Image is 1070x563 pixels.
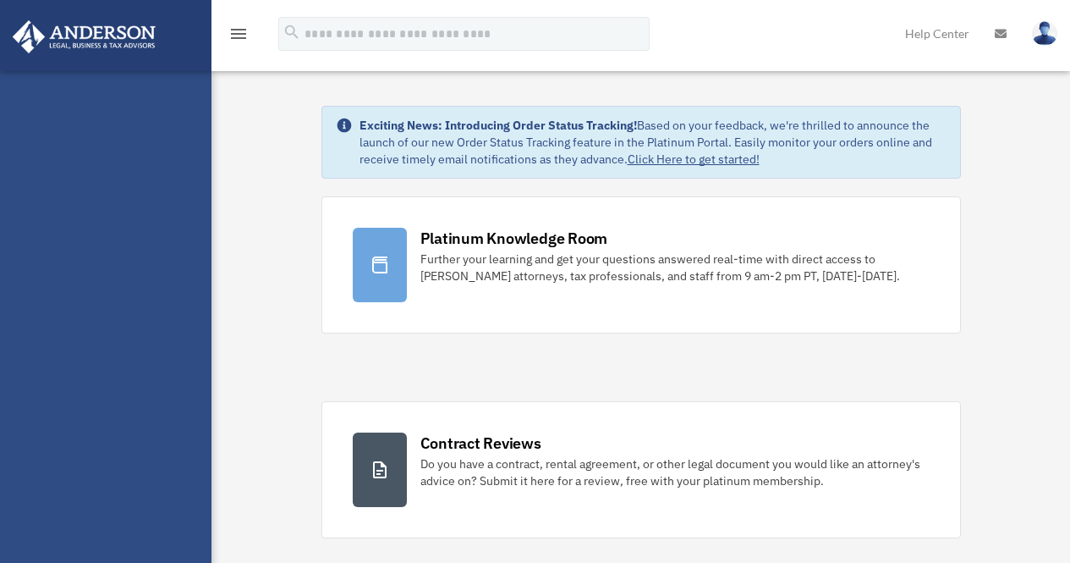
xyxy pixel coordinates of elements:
[420,433,541,454] div: Contract Reviews
[228,24,249,44] i: menu
[321,401,961,538] a: Contract Reviews Do you have a contract, rental agreement, or other legal document you would like...
[628,152,760,167] a: Click Here to get started!
[8,20,161,53] img: Anderson Advisors Platinum Portal
[420,455,930,489] div: Do you have a contract, rental agreement, or other legal document you would like an attorney's ad...
[283,23,301,41] i: search
[359,118,637,133] strong: Exciting News: Introducing Order Status Tracking!
[321,196,961,334] a: Platinum Knowledge Room Further your learning and get your questions answered real-time with dire...
[420,228,608,249] div: Platinum Knowledge Room
[1032,21,1057,46] img: User Pic
[420,251,930,284] div: Further your learning and get your questions answered real-time with direct access to [PERSON_NAM...
[228,30,249,44] a: menu
[359,117,947,168] div: Based on your feedback, we're thrilled to announce the launch of our new Order Status Tracking fe...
